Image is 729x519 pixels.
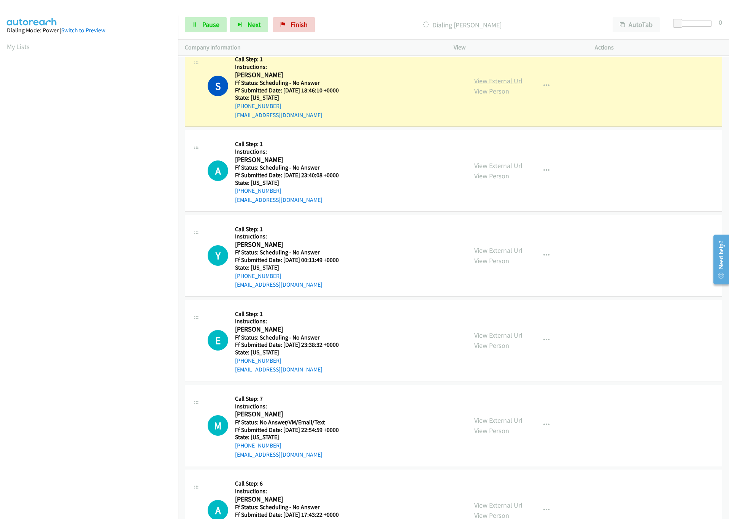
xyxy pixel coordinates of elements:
[235,111,322,119] a: [EMAIL_ADDRESS][DOMAIN_NAME]
[235,419,348,426] h5: Ff Status: No Answer/VM/Email/Text
[235,357,281,364] a: [PHONE_NUMBER]
[235,56,348,63] h5: Call Step: 1
[185,17,227,32] a: Pause
[235,187,281,194] a: [PHONE_NUMBER]
[235,487,348,495] h5: Instructions:
[677,21,712,27] div: Delay between calls (in seconds)
[208,415,228,436] h1: M
[235,179,348,187] h5: State: [US_STATE]
[7,42,30,51] a: My Lists
[474,501,523,509] a: View External Url
[235,148,348,156] h5: Instructions:
[235,140,348,148] h5: Call Step: 1
[7,59,178,420] iframe: Dialpad
[235,317,348,325] h5: Instructions:
[235,325,348,334] h2: [PERSON_NAME]
[235,102,281,110] a: [PHONE_NUMBER]
[474,161,523,170] a: View External Url
[235,71,348,79] h2: [PERSON_NAME]
[235,196,322,203] a: [EMAIL_ADDRESS][DOMAIN_NAME]
[235,94,348,102] h5: State: [US_STATE]
[208,245,228,266] h1: Y
[7,26,171,35] div: Dialing Mode: Power |
[235,433,348,441] h5: State: [US_STATE]
[235,349,348,356] h5: State: [US_STATE]
[208,415,228,436] div: The call is yet to be attempted
[185,43,440,52] p: Company Information
[235,225,348,233] h5: Call Step: 1
[235,451,322,458] a: [EMAIL_ADDRESS][DOMAIN_NAME]
[595,43,722,52] p: Actions
[474,87,509,95] a: View Person
[291,20,308,29] span: Finish
[235,310,348,318] h5: Call Step: 1
[235,442,281,449] a: [PHONE_NUMBER]
[248,20,261,29] span: Next
[273,17,315,32] a: Finish
[474,171,509,180] a: View Person
[613,17,660,32] button: AutoTab
[235,233,348,240] h5: Instructions:
[719,17,722,27] div: 0
[474,256,509,265] a: View Person
[208,160,228,181] h1: A
[235,403,348,410] h5: Instructions:
[235,366,322,373] a: [EMAIL_ADDRESS][DOMAIN_NAME]
[235,156,348,164] h2: [PERSON_NAME]
[235,395,348,403] h5: Call Step: 7
[235,256,348,264] h5: Ff Submitted Date: [DATE] 00:11:49 +0000
[474,426,509,435] a: View Person
[235,341,348,349] h5: Ff Submitted Date: [DATE] 23:38:32 +0000
[235,87,348,94] h5: Ff Submitted Date: [DATE] 18:46:10 +0000
[235,249,348,256] h5: Ff Status: Scheduling - No Answer
[208,76,228,96] h1: S
[474,76,523,85] a: View External Url
[61,27,105,34] a: Switch to Preview
[235,240,348,249] h2: [PERSON_NAME]
[325,20,599,30] p: Dialing [PERSON_NAME]
[208,330,228,351] h1: E
[474,246,523,255] a: View External Url
[208,330,228,351] div: The call is yet to be attempted
[235,511,348,519] h5: Ff Submitted Date: [DATE] 17:43:22 +0000
[235,63,348,71] h5: Instructions:
[235,480,348,487] h5: Call Step: 6
[474,416,523,425] a: View External Url
[235,272,281,279] a: [PHONE_NUMBER]
[235,426,348,434] h5: Ff Submitted Date: [DATE] 22:54:59 +0000
[235,171,348,179] h5: Ff Submitted Date: [DATE] 23:40:08 +0000
[235,495,348,504] h2: [PERSON_NAME]
[235,264,348,271] h5: State: [US_STATE]
[202,20,219,29] span: Pause
[235,164,348,171] h5: Ff Status: Scheduling - No Answer
[235,503,348,511] h5: Ff Status: Scheduling - No Answer
[454,43,581,52] p: View
[474,331,523,340] a: View External Url
[235,410,348,419] h2: [PERSON_NAME]
[208,160,228,181] div: The call is yet to be attempted
[474,341,509,350] a: View Person
[707,229,729,290] iframe: Resource Center
[230,17,268,32] button: Next
[235,334,348,341] h5: Ff Status: Scheduling - No Answer
[235,281,322,288] a: [EMAIL_ADDRESS][DOMAIN_NAME]
[235,79,348,87] h5: Ff Status: Scheduling - No Answer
